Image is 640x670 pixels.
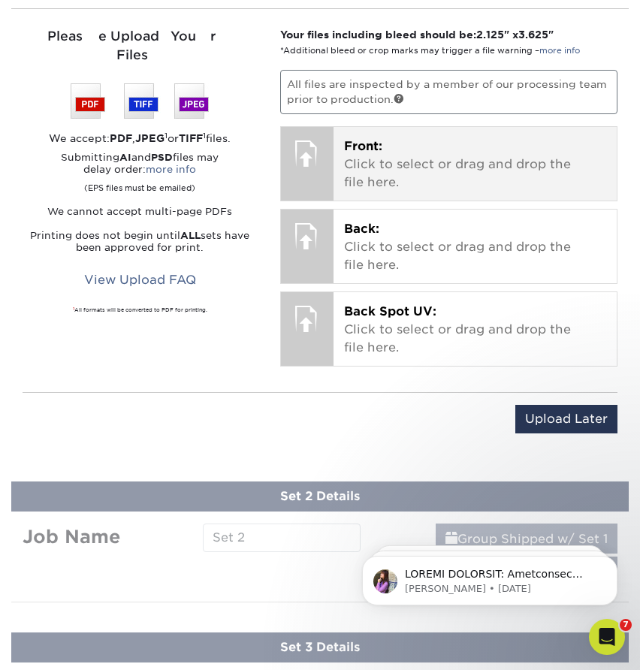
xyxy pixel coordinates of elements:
span: 3.625 [518,29,548,41]
a: more info [146,164,196,175]
span: 7 [620,619,632,631]
p: We cannot accept multi-page PDFs [23,206,258,218]
span: 2.125 [476,29,504,41]
p: Submitting and files may delay order: [23,152,258,194]
strong: AI [119,152,131,163]
strong: PSD [151,152,173,163]
sup: 1 [165,131,168,140]
iframe: Google Customer Reviews [4,624,128,665]
strong: Your files including bleed should be: " x " [280,29,554,41]
strong: PDF [110,132,132,144]
a: Group Shipped w/ Set 1 [436,524,617,554]
small: *Additional bleed or crop marks may trigger a file warning – [280,46,580,56]
div: We accept: , or files. [23,131,258,146]
strong: JPEG [135,132,165,144]
iframe: Intercom notifications message [340,524,640,629]
p: Click to select or drag and drop the file here. [344,137,607,192]
div: All formats will be converted to PDF for printing. [23,306,258,314]
img: We accept: PSD, TIFF, or JPEG (JPG) [71,83,209,119]
p: Printing does not begin until sets have been approved for print. [23,230,258,254]
iframe: Intercom live chat [589,619,625,655]
strong: TIFF [179,132,203,144]
p: All files are inspected by a member of our processing team prior to production. [280,70,618,114]
span: Back: [344,222,379,236]
a: more info [539,46,580,56]
span: Front: [344,139,382,153]
sup: 1 [203,131,206,140]
p: Click to select or drag and drop the file here. [344,220,607,274]
div: Please Upload Your Files [23,27,258,65]
span: Back Spot UV: [344,304,436,318]
input: Upload Later [515,405,617,433]
a: View Upload FAQ [74,266,206,294]
p: Click to select or drag and drop the file here. [344,303,607,357]
sup: 1 [73,306,74,311]
small: (EPS files must be emailed) [84,176,195,194]
strong: ALL [180,230,201,241]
